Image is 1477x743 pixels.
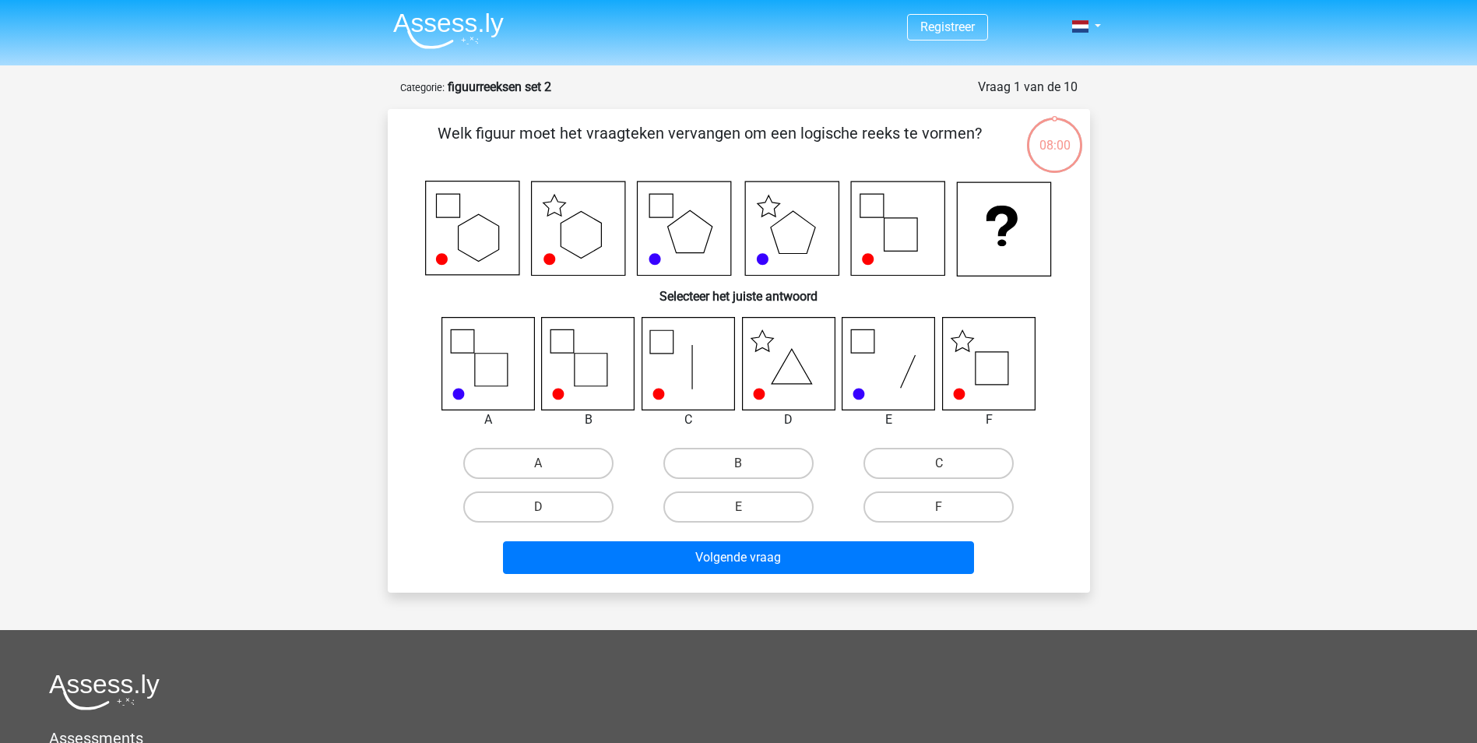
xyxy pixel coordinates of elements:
label: C [863,448,1014,479]
a: Registreer [920,19,975,34]
img: Assessly logo [49,674,160,710]
label: B [663,448,814,479]
div: B [529,410,647,429]
div: A [430,410,547,429]
h6: Selecteer het juiste antwoord [413,276,1065,304]
label: A [463,448,614,479]
div: Vraag 1 van de 10 [978,78,1078,97]
img: Assessly [393,12,504,49]
div: C [630,410,747,429]
strong: figuurreeksen set 2 [448,79,551,94]
button: Volgende vraag [503,541,974,574]
label: E [663,491,814,523]
div: D [730,410,848,429]
div: 08:00 [1025,116,1084,155]
label: D [463,491,614,523]
p: Welk figuur moet het vraagteken vervangen om een logische reeks te vormen? [413,121,1007,168]
small: Categorie: [400,82,445,93]
div: E [830,410,948,429]
div: F [930,410,1048,429]
label: F [863,491,1014,523]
